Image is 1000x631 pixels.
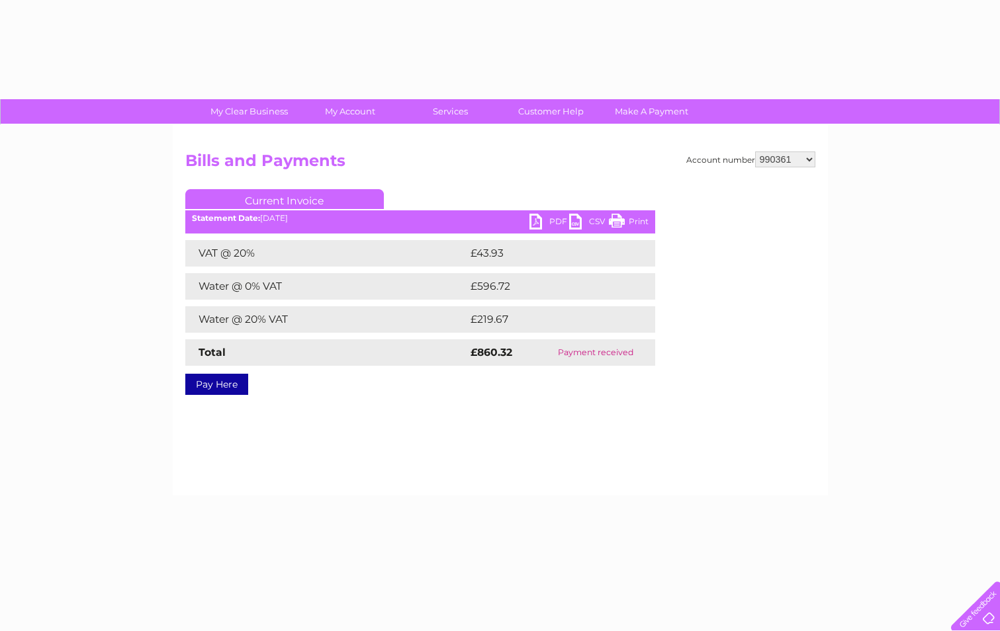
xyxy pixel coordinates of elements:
a: Customer Help [496,99,606,124]
td: £219.67 [467,306,631,333]
a: Print [609,214,649,233]
td: £596.72 [467,273,632,300]
a: CSV [569,214,609,233]
td: Payment received [537,339,655,366]
td: VAT @ 20% [185,240,467,267]
td: £43.93 [467,240,628,267]
div: [DATE] [185,214,655,223]
strong: £860.32 [471,346,512,358]
h2: Bills and Payments [185,151,815,177]
a: Current Invoice [185,189,384,209]
div: Account number [686,151,815,167]
b: Statement Date: [192,213,260,223]
a: My Account [295,99,404,124]
strong: Total [199,346,226,358]
a: My Clear Business [195,99,304,124]
a: PDF [529,214,569,233]
a: Make A Payment [597,99,706,124]
a: Services [396,99,505,124]
td: Water @ 0% VAT [185,273,467,300]
a: Pay Here [185,374,248,395]
td: Water @ 20% VAT [185,306,467,333]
